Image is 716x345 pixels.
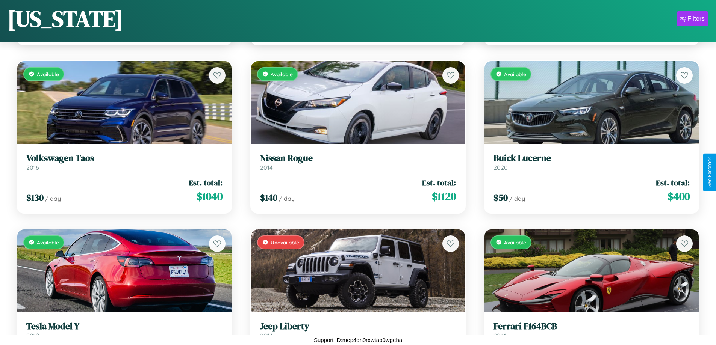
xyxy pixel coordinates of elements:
span: 2019 [26,332,39,339]
span: 2014 [260,332,273,339]
span: 2020 [493,164,508,171]
a: Ferrari F164BCB2014 [493,321,690,339]
h3: Jeep Liberty [260,321,456,332]
span: 2016 [26,164,39,171]
span: 2014 [493,332,506,339]
p: Support ID: mep4qn9rxwtap0wgeha [314,335,402,345]
span: $ 1120 [432,189,456,204]
span: / day [45,195,61,202]
div: Give Feedback [707,157,712,188]
span: Est. total: [422,177,456,188]
a: Jeep Liberty2014 [260,321,456,339]
span: Available [504,239,526,246]
a: Volkswagen Taos2016 [26,153,223,171]
a: Tesla Model Y2019 [26,321,223,339]
a: Buick Lucerne2020 [493,153,690,171]
span: Available [37,239,59,246]
h3: Volkswagen Taos [26,153,223,164]
span: Available [271,71,293,77]
span: $ 400 [668,189,690,204]
span: Available [504,71,526,77]
span: $ 1040 [197,189,223,204]
span: Unavailable [271,239,299,246]
span: $ 130 [26,191,44,204]
h3: Buick Lucerne [493,153,690,164]
a: Nissan Rogue2014 [260,153,456,171]
button: Filters [677,11,708,26]
h1: [US_STATE] [8,3,123,34]
span: $ 50 [493,191,508,204]
div: Filters [687,15,705,23]
span: Available [37,71,59,77]
span: / day [279,195,295,202]
span: / day [509,195,525,202]
h3: Nissan Rogue [260,153,456,164]
h3: Ferrari F164BCB [493,321,690,332]
span: Est. total: [656,177,690,188]
span: 2014 [260,164,273,171]
span: Est. total: [189,177,223,188]
span: $ 140 [260,191,277,204]
h3: Tesla Model Y [26,321,223,332]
